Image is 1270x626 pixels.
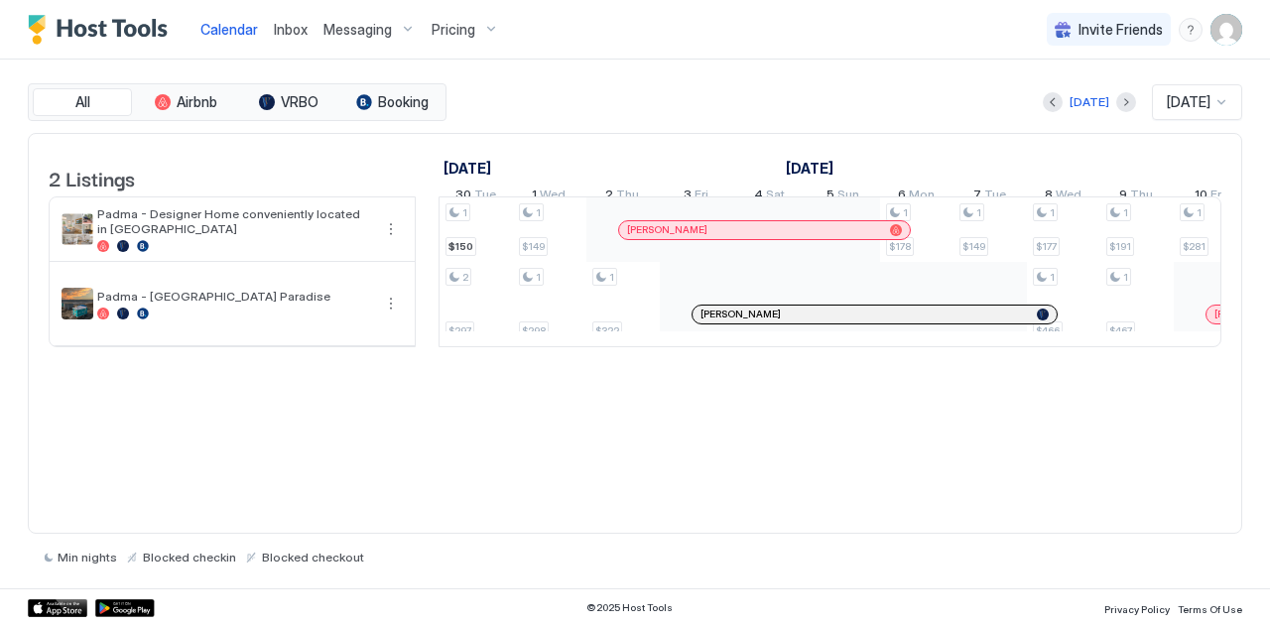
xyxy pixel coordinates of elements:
[1067,90,1112,114] button: [DATE]
[1167,93,1210,111] span: [DATE]
[893,183,940,211] a: October 6, 2025
[1050,271,1055,284] span: 1
[95,599,155,617] a: Google Play Store
[448,324,471,337] span: $297
[379,217,403,241] button: More options
[62,288,93,319] div: listing image
[1070,93,1109,111] div: [DATE]
[1130,187,1153,207] span: Thu
[143,550,236,564] span: Blocked checkin
[274,19,308,40] a: Inbox
[527,183,571,211] a: October 1, 2025
[177,93,217,111] span: Airbnb
[62,213,93,245] div: listing image
[1179,18,1203,42] div: menu
[700,308,781,320] span: [PERSON_NAME]
[28,83,446,121] div: tab-group
[239,88,338,116] button: VRBO
[898,187,906,207] span: 6
[1119,187,1127,207] span: 9
[586,601,673,614] span: © 2025 Host Tools
[33,88,132,116] button: All
[1104,603,1170,615] span: Privacy Policy
[274,21,308,38] span: Inbox
[1210,187,1224,207] span: Fri
[540,187,566,207] span: Wed
[889,240,911,253] span: $178
[1183,240,1206,253] span: $281
[1104,597,1170,618] a: Privacy Policy
[684,187,692,207] span: 3
[605,187,613,207] span: 2
[28,599,87,617] a: App Store
[450,183,501,211] a: September 30, 2025
[976,206,981,219] span: 1
[1040,183,1086,211] a: October 8, 2025
[136,88,235,116] button: Airbnb
[379,292,403,315] button: More options
[262,550,364,564] span: Blocked checkout
[1178,597,1242,618] a: Terms Of Use
[379,217,403,241] div: menu
[826,187,834,207] span: 5
[378,93,429,111] span: Booking
[1123,271,1128,284] span: 1
[448,240,473,253] span: $150
[766,187,785,207] span: Sat
[75,93,90,111] span: All
[462,271,468,284] span: 2
[781,154,838,183] a: October 1, 2025
[627,223,707,236] span: [PERSON_NAME]
[1123,206,1128,219] span: 1
[609,271,614,284] span: 1
[679,183,713,211] a: October 3, 2025
[1190,183,1229,211] a: October 10, 2025
[695,187,708,207] span: Fri
[28,15,177,45] a: Host Tools Logo
[1114,183,1158,211] a: October 9, 2025
[837,187,859,207] span: Sun
[432,21,475,39] span: Pricing
[1210,14,1242,46] div: User profile
[455,187,471,207] span: 30
[984,187,1006,207] span: Tue
[462,206,467,219] span: 1
[1079,21,1163,39] span: Invite Friends
[97,289,371,304] span: Padma - [GEOGRAPHIC_DATA] Paradise
[522,240,545,253] span: $149
[903,206,908,219] span: 1
[49,163,135,192] span: 2 Listings
[1036,240,1057,253] span: $177
[1045,187,1053,207] span: 8
[281,93,318,111] span: VRBO
[600,183,644,211] a: October 2, 2025
[1050,206,1055,219] span: 1
[1197,206,1202,219] span: 1
[749,183,790,211] a: October 4, 2025
[439,154,496,183] a: September 30, 2025
[973,187,981,207] span: 7
[323,21,392,39] span: Messaging
[200,21,258,38] span: Calendar
[536,271,541,284] span: 1
[379,292,403,315] div: menu
[1116,92,1136,112] button: Next month
[909,187,935,207] span: Mon
[822,183,864,211] a: October 5, 2025
[1109,240,1131,253] span: $191
[968,183,1011,211] a: October 7, 2025
[536,206,541,219] span: 1
[97,206,371,236] span: Padma - Designer Home conveniently located in [GEOGRAPHIC_DATA]
[1043,92,1063,112] button: Previous month
[474,187,496,207] span: Tue
[754,187,763,207] span: 4
[522,324,546,337] span: $298
[1036,324,1060,337] span: $466
[962,240,985,253] span: $149
[1178,603,1242,615] span: Terms Of Use
[342,88,442,116] button: Booking
[1056,187,1081,207] span: Wed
